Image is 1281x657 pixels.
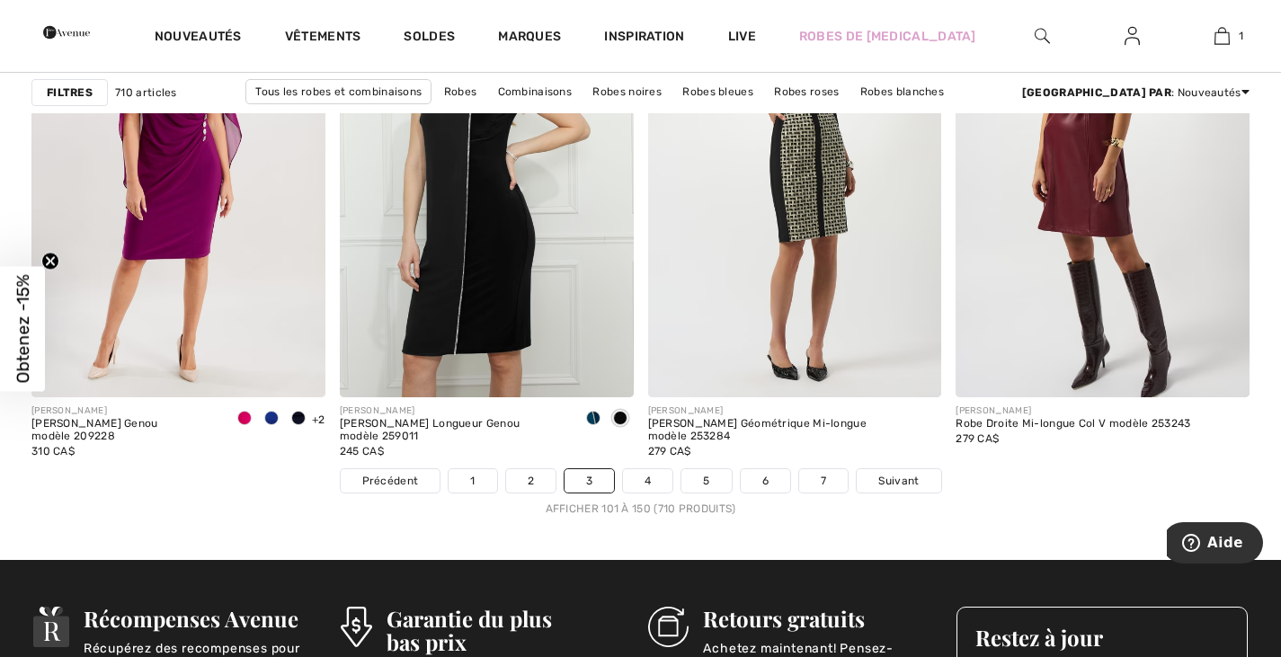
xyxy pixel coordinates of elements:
img: 1ère Avenue [43,14,90,50]
a: 4 [623,469,672,493]
img: Récompenses Avenue [33,607,69,647]
a: 2 [506,469,556,493]
div: [PERSON_NAME] [31,404,217,418]
nav: Page navigation [31,468,1250,517]
h3: Restez à jour [975,626,1229,649]
a: Robes roses [765,80,848,103]
strong: [GEOGRAPHIC_DATA] par [1022,86,1171,99]
h3: Retours gratuits [703,607,918,630]
a: 5 [681,469,731,493]
a: Tous les robes et combinaisons [245,79,431,104]
button: Close teaser [41,252,59,270]
a: Robes noires [583,80,671,103]
div: [PERSON_NAME] [648,404,942,418]
a: Robes blanches [851,80,953,103]
span: 710 articles [115,84,177,101]
a: Robes bleues [673,80,762,103]
span: 245 CA$ [340,445,384,457]
div: Imperial Blue [258,404,285,434]
div: [PERSON_NAME] [956,404,1190,418]
a: 1 [1178,25,1266,47]
a: 1 [449,469,496,493]
a: Soldes [404,29,455,48]
a: Robes de [MEDICAL_DATA] [799,27,976,46]
a: Robes [435,80,486,103]
span: Suivant [878,473,919,489]
div: Dark Teal [580,404,607,434]
img: Mes infos [1125,25,1140,47]
a: Robes [PERSON_NAME] [600,104,744,128]
span: Précédent [362,473,419,489]
strong: Filtres [47,84,93,101]
a: Nouveautés [155,29,242,48]
div: [PERSON_NAME] Géométrique Mi-longue modèle 253284 [648,418,942,443]
div: Begonia [231,404,258,434]
span: 279 CA$ [648,445,691,457]
a: Précédent [341,469,440,493]
a: Combinaisons [489,80,582,103]
img: Mon panier [1214,25,1230,47]
span: Obtenez -15% [13,274,33,383]
div: Midnight [285,404,312,434]
div: : Nouveautés [1022,84,1250,101]
a: Suivant [857,469,940,493]
a: Vêtements [285,29,361,48]
div: Robe Droite Mi-longue Col V modèle 253243 [956,418,1190,431]
a: Marques [498,29,561,48]
a: 6 [741,469,790,493]
div: Black [607,404,634,434]
a: 3 [565,469,614,493]
div: [PERSON_NAME] [340,404,565,418]
div: Afficher 101 à 150 (710 produits) [31,501,1250,517]
div: [PERSON_NAME] Longueur Genou modèle 259011 [340,418,565,443]
a: Se connecter [1110,25,1154,48]
span: 310 CA$ [31,445,75,457]
a: 7 [799,469,848,493]
h3: Récompenses Avenue [84,607,303,630]
img: Retours gratuits [648,607,689,647]
div: [PERSON_NAME] Genou modèle 209228 [31,418,217,443]
a: Robes [PERSON_NAME] [454,104,598,128]
span: 279 CA$ [956,432,999,445]
img: recherche [1035,25,1050,47]
span: +2 [312,413,325,426]
iframe: Ouvre un widget dans lequel vous pouvez trouver plus d’informations [1167,522,1263,567]
h3: Garantie du plus bas prix [387,607,611,653]
img: Garantie du plus bas prix [341,607,371,647]
span: Inspiration [604,29,684,48]
span: 1 [1239,28,1243,44]
a: Live [728,27,756,46]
